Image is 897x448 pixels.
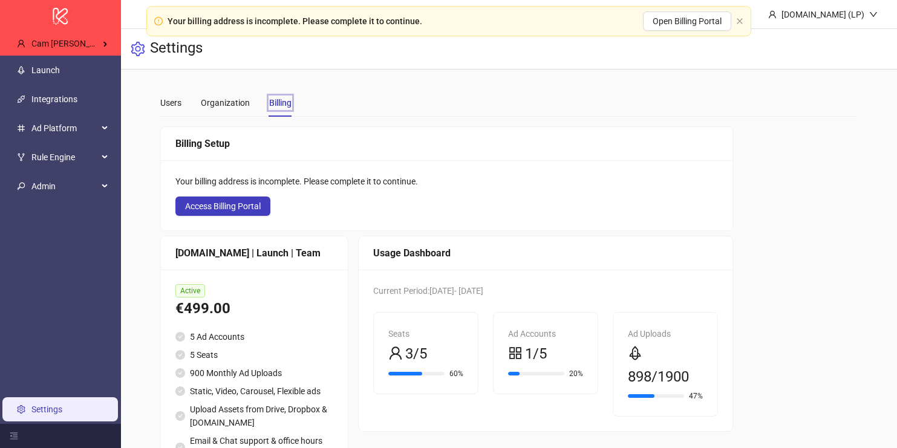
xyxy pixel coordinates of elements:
span: down [869,10,878,19]
span: 3/5 [405,343,427,366]
span: Ad Platform [31,116,98,140]
div: Your billing address is incomplete. Please complete it to continue. [175,175,718,188]
span: 898/1900 [628,366,689,389]
li: 900 Monthly Ad Uploads [175,366,333,380]
span: user [17,39,25,48]
div: [DOMAIN_NAME] (LP) [777,8,869,21]
span: user [388,346,403,360]
span: check-circle [175,386,185,396]
span: Access Billing Portal [185,201,261,211]
li: 5 Ad Accounts [175,330,333,343]
li: 5 Seats [175,348,333,362]
span: key [17,182,25,190]
h3: Settings [150,39,203,59]
a: Settings [31,404,62,414]
span: menu-fold [10,432,18,440]
span: 60% [449,370,463,377]
li: Static, Video, Carousel, Flexible ads [175,385,333,398]
div: €499.00 [175,297,333,320]
span: Active [175,284,205,297]
span: Rule Engine [31,145,98,169]
span: check-circle [175,332,185,342]
span: 1/5 [525,343,547,366]
div: Seats [388,327,463,340]
span: 47% [689,392,703,400]
span: Current Period: [DATE] - [DATE] [373,286,483,296]
div: Ad Uploads [628,327,703,340]
span: Cam [PERSON_NAME]' Kitchn / Kin [31,39,162,48]
span: 20% [569,370,583,377]
span: rocket [628,346,642,360]
span: fork [17,153,25,161]
span: setting [131,42,145,56]
div: Billing Setup [175,136,718,151]
span: Open Billing Portal [653,16,722,26]
div: Billing [269,96,292,109]
a: Integrations [31,94,77,104]
span: check-circle [175,350,185,360]
button: Access Billing Portal [175,196,270,216]
div: Your billing address is incomplete. Please complete it to continue. [168,15,422,28]
button: close [736,18,743,25]
div: Ad Accounts [508,327,583,340]
a: Launch [31,65,60,75]
span: user [768,10,777,19]
span: check-circle [175,368,185,378]
div: Users [160,96,181,109]
span: exclamation-circle [154,17,163,25]
div: [DOMAIN_NAME] | Launch | Team [175,245,333,261]
button: Open Billing Portal [643,11,731,31]
span: check-circle [175,411,185,421]
div: Organization [201,96,250,109]
li: Upload Assets from Drive, Dropbox & [DOMAIN_NAME] [175,403,333,429]
span: Admin [31,174,98,198]
div: Usage Dashboard [373,245,719,261]
span: appstore [508,346,523,360]
span: number [17,124,25,132]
